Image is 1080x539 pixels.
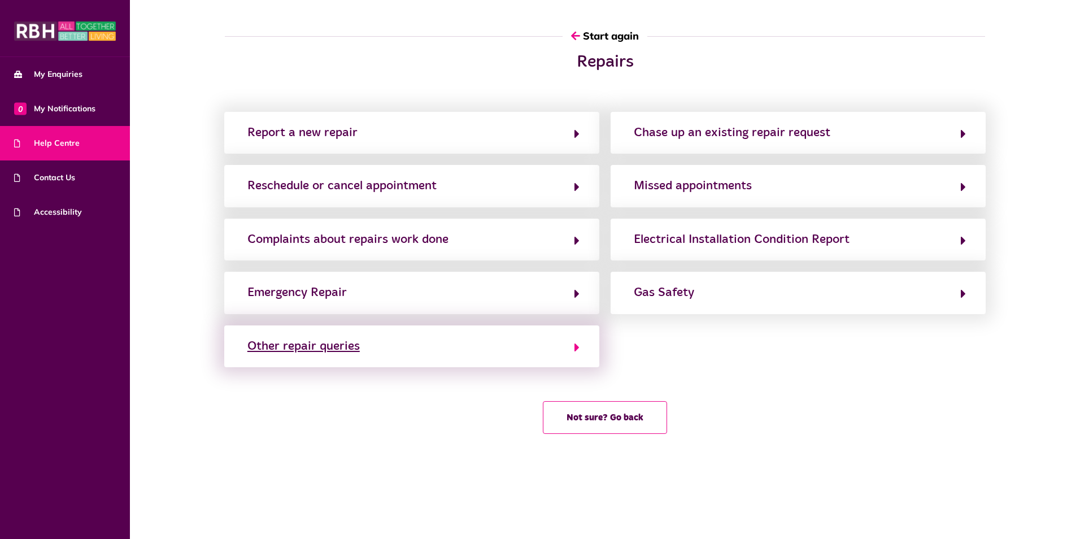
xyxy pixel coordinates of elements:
img: MyRBH [14,20,116,42]
div: Missed appointments [634,177,752,195]
span: 0 [14,102,27,115]
button: Start again [563,20,647,52]
div: Chase up an existing repair request [634,124,830,142]
button: Not sure? Go back [543,401,667,434]
div: Report a new repair [247,124,358,142]
div: Complaints about repairs work done [247,231,448,249]
button: Emergency Repair [244,283,580,302]
button: Complaints about repairs work done [244,230,580,249]
div: Emergency Repair [247,284,347,302]
button: Missed appointments [630,176,966,195]
button: Gas Safety [630,283,966,302]
span: Accessibility [14,206,82,218]
div: Electrical Installation Condition Report [634,231,850,249]
button: Reschedule or cancel appointment [244,176,580,195]
div: Gas Safety [634,284,694,302]
button: Electrical Installation Condition Report [630,230,966,249]
button: Report a new repair [244,123,580,142]
span: My Enquiries [14,68,82,80]
span: My Notifications [14,103,95,115]
h2: Repairs [379,52,831,72]
span: Help Centre [14,137,80,149]
button: Chase up an existing repair request [630,123,966,142]
div: Other repair queries [247,337,360,355]
span: Contact Us [14,172,75,184]
div: Reschedule or cancel appointment [247,177,437,195]
button: Other repair queries [244,337,580,356]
